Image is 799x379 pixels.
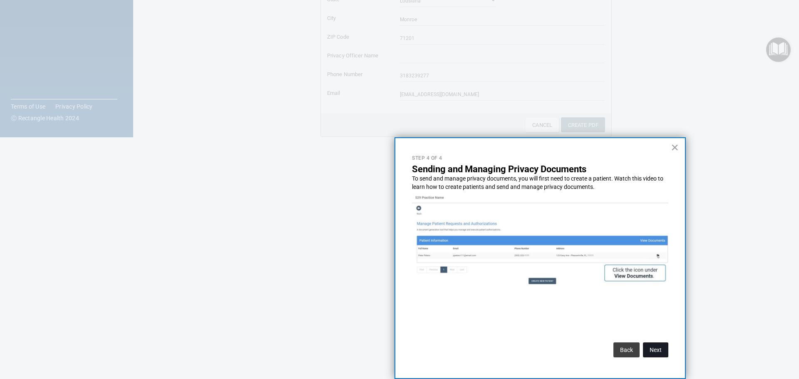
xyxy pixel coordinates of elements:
[412,155,668,162] p: Step 4 of 4
[412,164,668,175] p: Sending and Managing Privacy Documents
[613,342,640,357] button: Back
[412,175,668,191] p: To send and manage privacy documents, you will first need to create a patient. Watch this video t...
[757,322,789,353] iframe: Drift Widget Chat Controller
[671,141,679,154] button: Close
[643,342,668,357] button: Next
